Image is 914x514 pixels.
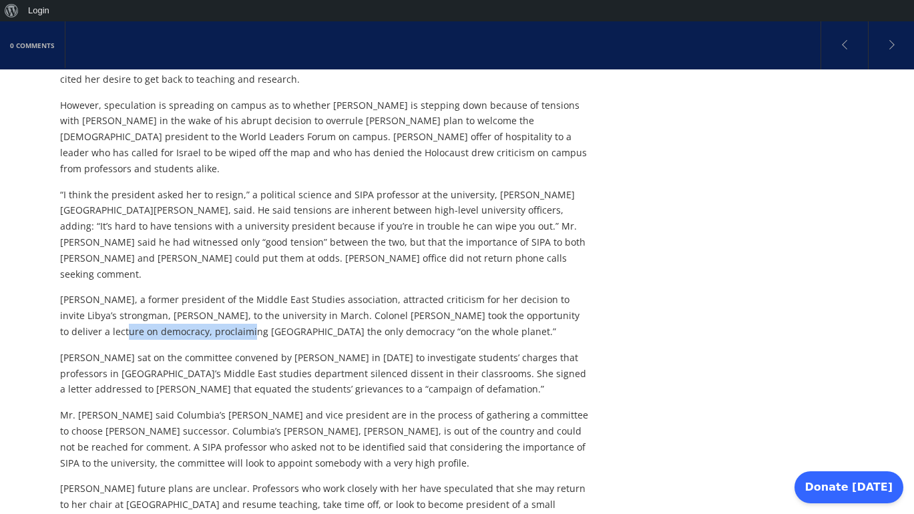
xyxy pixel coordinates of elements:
[60,97,590,177] p: However, speculation is spreading on campus as to whether [PERSON_NAME] is stepping down because ...
[60,292,590,339] p: [PERSON_NAME], a former president of the Middle East Studies association, attracted criticism for...
[60,407,590,471] p: Mr. [PERSON_NAME] said Columbia’s [PERSON_NAME] and vice president are in the process of gatherin...
[60,350,590,397] p: [PERSON_NAME] sat on the committee convened by [PERSON_NAME] in [DATE] to investigate students’ c...
[60,187,590,282] p: “I think the president asked her to resign,” a political science and SIPA professor at the univer...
